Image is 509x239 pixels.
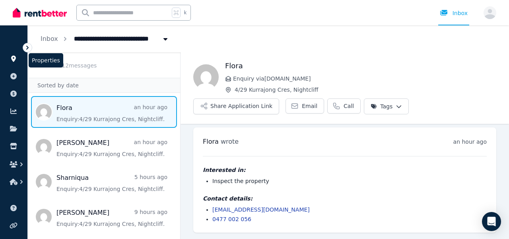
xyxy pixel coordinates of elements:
li: Inspect the property [212,177,487,185]
span: Enquiry via [DOMAIN_NAME] [233,75,496,83]
a: [EMAIL_ADDRESS][DOMAIN_NAME] [212,206,310,213]
a: Email [286,98,324,114]
a: Call [327,98,361,114]
a: [PERSON_NAME]9 hours agoEnquiry:4/29 Kurrajong Cres, Nightcliff. [56,208,167,228]
a: 0477 002 056 [212,216,251,222]
h4: Interested in: [203,166,487,174]
button: Tags [364,98,409,114]
span: 4/29 Kurrajong Cres, Nightcliff [235,86,496,94]
span: Tags [371,102,392,110]
a: Inbox [41,35,58,42]
span: k [184,10,187,16]
span: 12 message s [62,62,97,69]
nav: Breadcrumb [28,25,182,52]
span: wrote [221,138,239,145]
span: Properties [29,53,63,67]
h4: Contact details: [203,195,487,202]
a: [PERSON_NAME]an hour agoEnquiry:4/29 Kurrajong Cres, Nightcliff. [56,138,167,158]
button: Share Application Link [193,98,279,114]
span: Flora [203,138,219,145]
a: Sharniqua5 hours agoEnquiry:4/29 Kurrajong Cres, Nightcliff. [56,173,167,193]
div: Sorted by date [28,78,180,93]
time: an hour ago [453,139,487,145]
h1: Flora [225,60,496,71]
a: Floraan hour agoEnquiry:4/29 Kurrajong Cres, Nightcliff. [56,103,167,123]
img: RentBetter [13,7,67,19]
span: Email [302,102,317,110]
span: Call [344,102,354,110]
div: Inbox [440,9,468,17]
div: Open Intercom Messenger [482,212,501,231]
img: Flora [193,64,219,90]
